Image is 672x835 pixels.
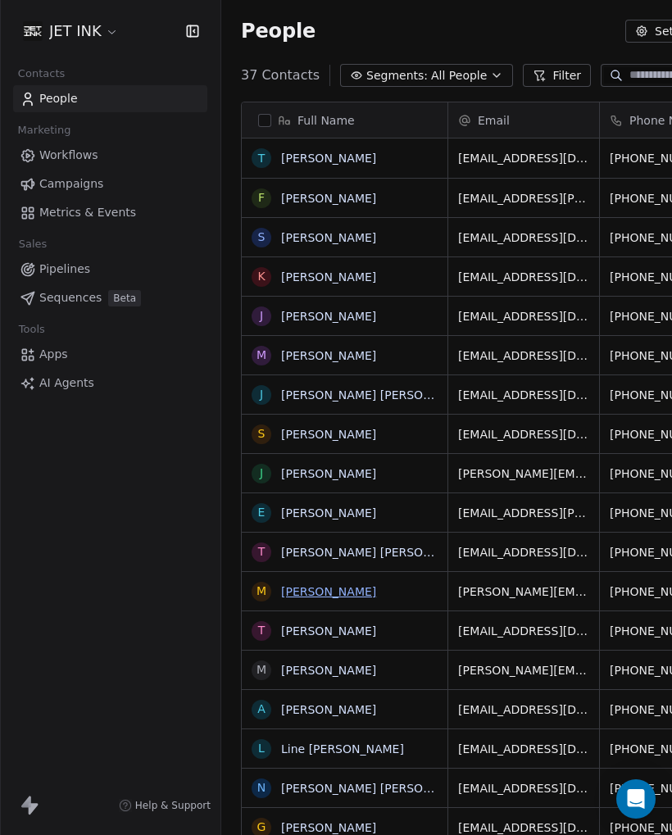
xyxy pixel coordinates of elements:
span: [PERSON_NAME][EMAIL_ADDRESS][DOMAIN_NAME] [458,583,589,600]
a: [PERSON_NAME] [281,270,376,284]
span: Sales [11,232,54,256]
span: [PERSON_NAME][EMAIL_ADDRESS][DOMAIN_NAME] [458,465,589,482]
span: Pipelines [39,261,90,278]
div: S [258,425,266,442]
a: Pipelines [13,256,207,283]
a: [PERSON_NAME] [281,624,376,638]
span: [EMAIL_ADDRESS][DOMAIN_NAME] [458,347,589,364]
a: [PERSON_NAME] [281,703,376,716]
div: A [257,701,266,718]
span: Beta [108,290,141,306]
a: AI Agents [13,370,207,397]
a: [PERSON_NAME] [281,821,376,834]
a: [PERSON_NAME] [281,310,376,323]
span: [EMAIL_ADDRESS][DOMAIN_NAME] [458,741,589,757]
a: [PERSON_NAME] [281,192,376,205]
div: K [257,268,265,285]
span: [EMAIL_ADDRESS][DOMAIN_NAME] [458,269,589,285]
a: [PERSON_NAME] [281,428,376,441]
span: Campaigns [39,175,103,193]
div: M [257,661,266,678]
span: [EMAIL_ADDRESS][DOMAIN_NAME] [458,544,589,560]
div: S [258,229,266,246]
span: Contacts [11,61,72,86]
span: Email [478,112,510,129]
span: Workflows [39,147,98,164]
a: [PERSON_NAME] [281,585,376,598]
button: JET INK [20,17,122,45]
a: [PERSON_NAME] [281,231,376,244]
button: Filter [523,64,591,87]
span: [EMAIL_ADDRESS][DOMAIN_NAME] [458,387,589,403]
div: E [258,504,266,521]
div: L [258,740,265,757]
div: M [257,347,266,364]
a: [PERSON_NAME] [281,152,376,165]
a: Campaigns [13,170,207,197]
div: F [258,189,265,206]
div: M [257,583,266,600]
a: Apps [13,341,207,368]
a: Help & Support [119,799,211,812]
a: [PERSON_NAME] [PERSON_NAME] [281,388,475,402]
span: [EMAIL_ADDRESS][DOMAIN_NAME] [458,308,589,324]
div: Email [448,102,599,138]
span: Segments: [366,67,428,84]
a: [PERSON_NAME] [281,506,376,520]
span: Help & Support [135,799,211,812]
span: [EMAIL_ADDRESS][DOMAIN_NAME] [458,623,589,639]
span: Sequences [39,289,102,306]
div: N [257,779,266,796]
a: [PERSON_NAME] [281,349,376,362]
a: Workflows [13,142,207,169]
div: T [258,150,266,167]
span: All People [431,67,487,84]
span: Metrics & Events [39,204,136,221]
div: J [260,386,263,403]
span: [EMAIL_ADDRESS][DOMAIN_NAME] [458,150,589,166]
span: [EMAIL_ADDRESS][PERSON_NAME][DOMAIN_NAME] [458,190,589,206]
span: [EMAIL_ADDRESS][DOMAIN_NAME] [458,701,589,718]
span: People [39,90,78,107]
div: J [260,307,263,324]
div: J [260,465,263,482]
div: T [258,622,266,639]
a: [PERSON_NAME] [PERSON_NAME] [281,546,475,559]
a: People [13,85,207,112]
div: Full Name [242,102,447,138]
a: SequencesBeta [13,284,207,311]
img: JET%20INK%20Metal.png [23,21,43,41]
span: JET INK [49,20,102,42]
span: [EMAIL_ADDRESS][DOMAIN_NAME] [458,426,589,442]
span: Full Name [297,112,355,129]
a: Line [PERSON_NAME] [281,742,404,756]
span: 37 Contacts [241,66,320,85]
span: People [241,19,316,43]
span: [PERSON_NAME][EMAIL_ADDRESS][DOMAIN_NAME] [458,662,589,678]
span: Apps [39,346,68,363]
span: Marketing [11,118,78,143]
span: [EMAIL_ADDRESS][PERSON_NAME][DOMAIN_NAME] [458,505,589,521]
span: [EMAIL_ADDRESS][DOMAIN_NAME] [458,229,589,246]
a: [PERSON_NAME] [281,664,376,677]
div: Open Intercom Messenger [616,779,656,819]
div: T [258,543,266,560]
a: Metrics & Events [13,199,207,226]
a: [PERSON_NAME] [281,467,376,480]
span: Tools [11,317,52,342]
span: AI Agents [39,374,94,392]
a: [PERSON_NAME] [PERSON_NAME] [281,782,475,795]
span: [EMAIL_ADDRESS][DOMAIN_NAME] [458,780,589,796]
